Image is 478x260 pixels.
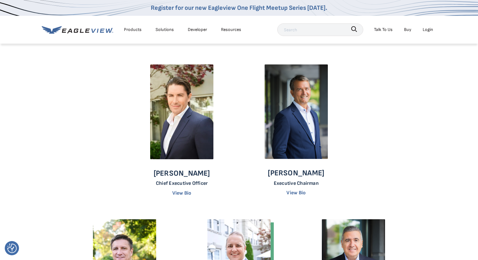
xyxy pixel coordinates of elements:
[172,190,192,196] a: View Bio
[265,64,328,159] img: Chris Jurasek - Chief Executive Officer
[374,26,393,33] div: Talk To Us
[154,180,210,186] p: Chief Executive Officer
[404,26,411,33] a: Buy
[188,26,207,33] a: Developer
[154,169,210,178] p: [PERSON_NAME]
[124,26,142,33] div: Products
[7,244,17,253] button: Consent Preferences
[277,23,363,36] input: Search
[268,168,324,178] p: [PERSON_NAME]
[156,26,174,33] div: Solutions
[423,26,433,33] div: Login
[7,244,17,253] img: Revisit consent button
[286,190,306,196] a: View Bio
[150,64,213,159] img: Piers Dormeyer - Chief Executive Officer
[221,26,241,33] div: Resources
[151,4,327,12] a: Register for our new Eagleview One Flight Meetup Series [DATE].
[268,180,324,186] p: Executive Chairman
